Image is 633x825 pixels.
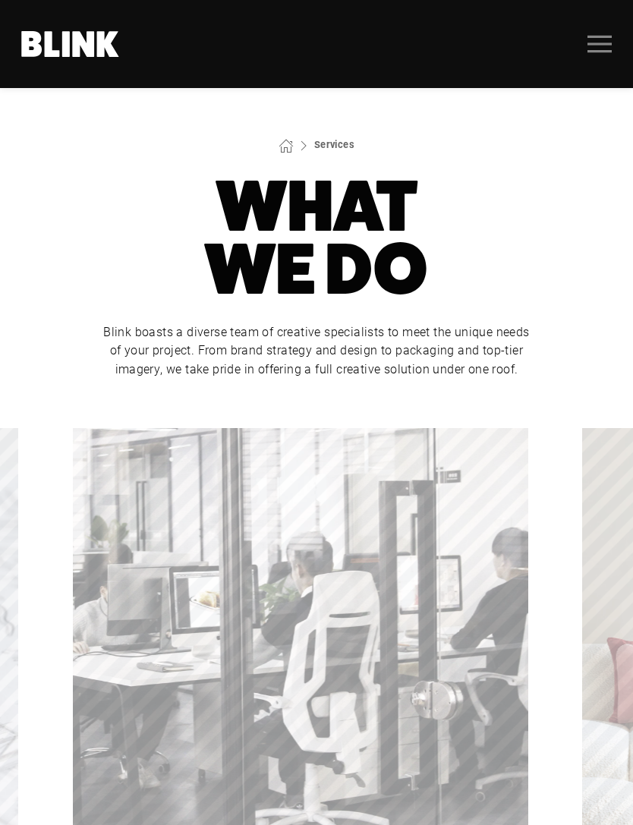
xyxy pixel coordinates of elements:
a: Services [314,137,354,150]
a: Open menu [587,21,612,67]
h1: What [21,175,612,301]
p: Blink boasts a diverse team of creative specialists to meet the unique needs of your project. Fro... [99,323,534,379]
nobr: We Do [205,228,428,310]
a: Home [21,31,120,57]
